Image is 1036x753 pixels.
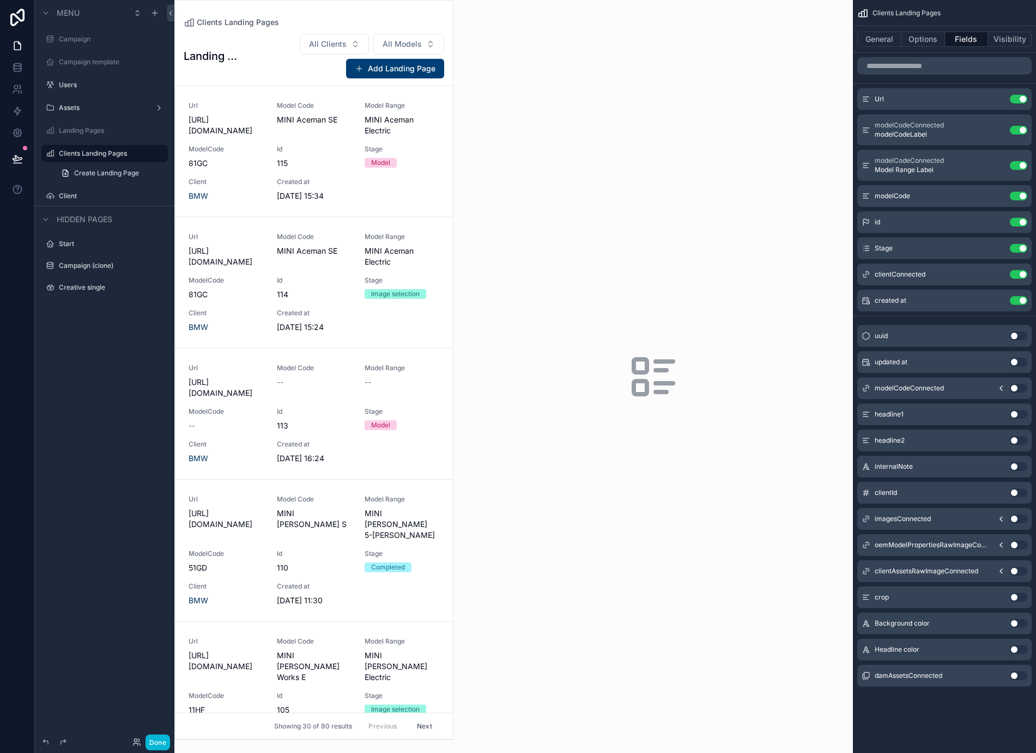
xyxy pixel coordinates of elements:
span: Url [189,364,264,372]
span: Showing 30 of 80 results [274,722,352,731]
span: Id [277,691,352,700]
a: BMW [189,595,208,606]
a: BMW [189,453,208,464]
div: Model [371,158,390,168]
a: Create Landing Page [54,164,168,182]
span: MINI Aceman Electric [365,246,440,267]
span: Id [277,407,352,416]
span: Url [189,101,264,110]
span: 113 [277,420,352,431]
span: Id [277,145,352,154]
span: Menu [57,8,80,19]
span: 81GC [189,289,264,300]
span: Stage [365,549,440,558]
span: Model Range Label [875,166,944,174]
span: 110 [277,562,352,573]
span: oemModelPropertiesRawImageConnected [875,541,988,549]
label: Creative single [59,283,166,292]
label: Campaign [59,35,166,44]
span: Hidden pages [57,214,112,225]
span: -- [365,377,371,388]
span: Id [277,549,352,558]
button: Select Button [300,34,369,54]
label: Start [59,240,166,248]
span: headline2 [875,436,905,445]
label: Users [59,81,166,89]
span: Client [189,177,264,186]
span: Created at [277,309,352,317]
div: Image selection [371,289,420,299]
span: damAssetsConnected [875,671,942,680]
span: ModelCode [189,407,264,416]
span: modelCodeLabel [875,130,944,139]
span: 115 [277,158,352,169]
span: headline1 [875,410,904,419]
label: Campaign (clone) [59,261,166,270]
span: modelCodeConnected [875,156,944,165]
span: 114 [277,289,352,300]
span: Model Range [365,495,440,504]
span: All Clients [309,39,347,50]
span: Url [875,95,884,103]
span: Stage [365,276,440,285]
span: Create Landing Page [74,169,139,177]
span: Model Code [277,364,352,372]
span: Clients Landing Pages [197,17,279,28]
span: Clients Landing Pages [873,9,941,17]
span: Created at [277,440,352,449]
h1: Landing Pages [184,48,243,64]
span: clientId [875,488,897,497]
span: imagesConnected [875,515,931,523]
label: Landing Pages [59,126,166,135]
span: MINI [PERSON_NAME] Electric [365,650,440,683]
div: Model [371,420,390,430]
span: modelCodeConnected [875,121,944,130]
span: All Models [383,39,422,50]
button: Next [409,718,440,734]
a: Assets [59,103,150,112]
span: uuid [875,332,888,340]
span: MINI Aceman Electric [365,114,440,136]
span: Id [277,276,352,285]
span: BMW [189,322,208,333]
label: Campaign template [59,58,166,66]
span: ModelCode [189,145,264,154]
span: ModelCode [189,691,264,700]
span: [DATE] 15:24 [277,322,352,333]
span: Stage [875,244,893,253]
div: Completed [371,562,405,572]
span: clientConnected [875,270,925,279]
span: [URL][DOMAIN_NAME] [189,650,264,672]
button: Done [146,734,170,750]
a: Url[URL][DOMAIN_NAME]Model Code--Model Range--ModelCode--Id113StageModelClientBMWCreated at[DATE]... [175,348,453,479]
span: modelCode [875,192,910,200]
span: 11HF [189,705,264,715]
span: internalNote [875,462,913,471]
span: Model Range [365,364,440,372]
span: Model Range [365,232,440,241]
label: Clients Landing Pages [59,149,161,158]
a: Clients Landing Pages [184,17,279,28]
span: [URL][DOMAIN_NAME] [189,246,264,267]
span: created at [875,296,906,305]
span: BMW [189,191,208,201]
button: Options [901,32,945,47]
a: Add Landing Page [346,59,444,78]
label: Client [59,192,166,200]
span: Stage [365,407,440,416]
span: Model Range [365,101,440,110]
span: clientAssetsRawImageConnected [875,567,978,576]
span: MINI [PERSON_NAME] 5-[PERSON_NAME] [365,508,440,541]
span: updated at [875,358,907,366]
span: -- [277,377,283,388]
button: Visibility [988,32,1032,47]
span: Url [189,637,264,646]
